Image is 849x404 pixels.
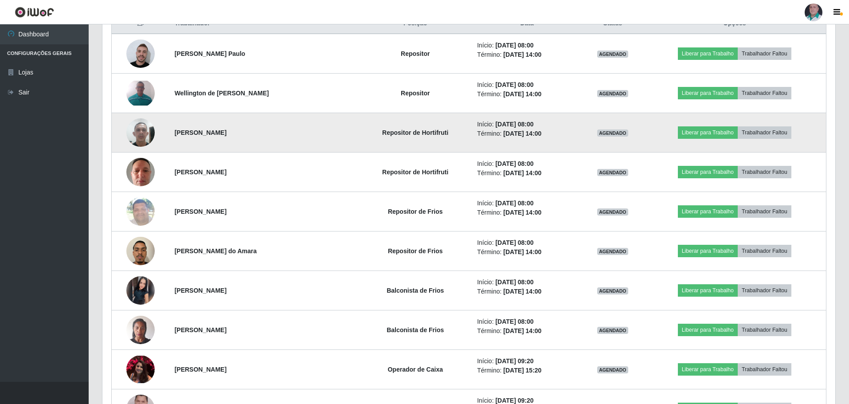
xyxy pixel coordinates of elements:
time: [DATE] 14:00 [503,209,541,216]
li: Término: [477,208,577,217]
strong: [PERSON_NAME] [175,326,227,333]
time: [DATE] 14:00 [503,327,541,334]
button: Liberar para Trabalho [678,166,738,178]
span: AGENDADO [597,287,628,294]
li: Início: [477,120,577,129]
time: [DATE] 14:00 [503,90,541,98]
li: Término: [477,366,577,375]
time: [DATE] 08:00 [495,318,533,325]
img: 1634512903714.jpeg [126,356,155,383]
li: Início: [477,41,577,50]
img: 1724302399832.jpeg [126,81,155,106]
time: [DATE] 14:00 [503,288,541,295]
strong: Balconista de Frios [387,287,444,294]
strong: [PERSON_NAME] [175,366,227,373]
li: Início: [477,357,577,366]
button: Trabalhador Faltou [738,87,791,99]
span: AGENDADO [597,327,628,334]
time: [DATE] 15:20 [503,367,541,374]
li: Início: [477,199,577,208]
time: [DATE] 14:00 [503,130,541,137]
button: Liberar para Trabalho [678,245,738,257]
span: AGENDADO [597,248,628,255]
button: Liberar para Trabalho [678,324,738,336]
li: Início: [477,317,577,326]
strong: Repositor de Hortifruti [382,169,448,176]
li: Término: [477,129,577,138]
strong: [PERSON_NAME] [175,287,227,294]
img: 1744226938039.jpeg [126,38,155,70]
time: [DATE] 09:20 [495,397,533,404]
span: AGENDADO [597,208,628,216]
strong: Balconista de Frios [387,326,444,333]
button: Liberar para Trabalho [678,363,738,376]
button: Trabalhador Faltou [738,363,791,376]
li: Término: [477,247,577,257]
li: Início: [477,80,577,90]
time: [DATE] 14:00 [503,51,541,58]
button: Trabalhador Faltou [738,47,791,60]
span: AGENDADO [597,129,628,137]
span: AGENDADO [597,169,628,176]
time: [DATE] 14:00 [503,248,541,255]
button: Trabalhador Faltou [738,126,791,139]
button: Liberar para Trabalho [678,126,738,139]
button: Trabalhador Faltou [738,284,791,297]
strong: [PERSON_NAME] Paulo [175,50,245,57]
time: [DATE] 08:00 [495,42,533,49]
strong: Wellington de [PERSON_NAME] [175,90,269,97]
img: 1733336530631.jpeg [126,311,155,349]
time: [DATE] 14:00 [503,169,541,177]
img: 1749949731106.jpeg [126,276,155,305]
button: Liberar para Trabalho [678,205,738,218]
strong: Repositor de Hortifruti [382,129,448,136]
strong: Repositor de Frios [388,247,443,255]
time: [DATE] 08:00 [495,160,533,167]
li: Término: [477,169,577,178]
time: [DATE] 08:00 [495,239,533,246]
li: Início: [477,159,577,169]
button: Liberar para Trabalho [678,284,738,297]
img: CoreUI Logo [15,7,54,18]
strong: [PERSON_NAME] [175,129,227,136]
button: Trabalhador Faltou [738,245,791,257]
time: [DATE] 09:20 [495,357,533,365]
li: Término: [477,90,577,99]
button: Trabalhador Faltou [738,205,791,218]
button: Trabalhador Faltou [738,166,791,178]
img: 1750994678292.jpeg [126,226,155,276]
strong: Repositor [401,50,430,57]
span: AGENDADO [597,90,628,97]
strong: Repositor de Frios [388,208,443,215]
strong: [PERSON_NAME] do Amara [175,247,257,255]
button: Trabalhador Faltou [738,324,791,336]
time: [DATE] 08:00 [495,81,533,88]
strong: [PERSON_NAME] [175,208,227,215]
button: Liberar para Trabalho [678,47,738,60]
time: [DATE] 08:00 [495,278,533,286]
li: Início: [477,278,577,287]
li: Término: [477,326,577,336]
img: 1740505535016.jpeg [126,153,155,191]
button: Liberar para Trabalho [678,87,738,99]
li: Término: [477,287,577,296]
time: [DATE] 08:00 [495,200,533,207]
time: [DATE] 08:00 [495,121,533,128]
img: 1716159554658.jpeg [126,114,155,151]
span: AGENDADO [597,51,628,58]
span: AGENDADO [597,366,628,373]
strong: [PERSON_NAME] [175,169,227,176]
strong: Repositor [401,90,430,97]
img: 1697490161329.jpeg [126,192,155,230]
li: Início: [477,238,577,247]
li: Término: [477,50,577,59]
strong: Operador de Caixa [387,366,443,373]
